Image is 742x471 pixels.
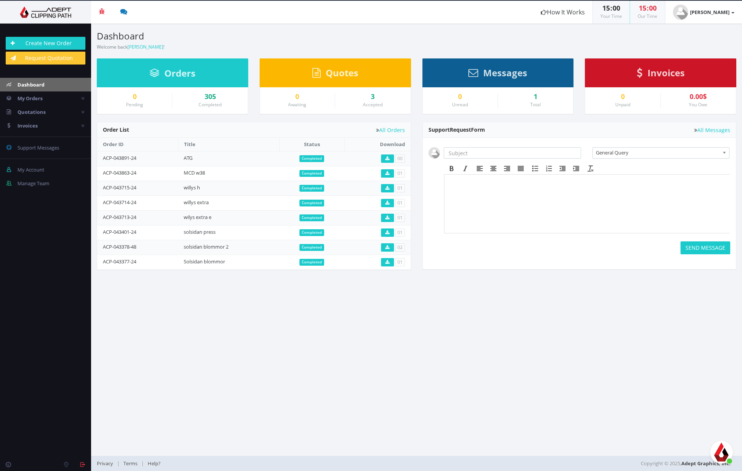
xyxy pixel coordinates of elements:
[103,126,129,133] span: Order List
[144,460,164,467] a: Help?
[184,243,228,250] a: solsidan blommor 2
[444,175,730,233] iframe: Rich Text Area. Press ALT-F9 for menu. Press ALT-F10 for toolbar. Press ALT-0 for help
[17,122,38,129] span: Invoices
[184,199,209,206] a: willys extra
[299,155,324,162] span: Completed
[610,3,613,13] span: :
[500,164,514,173] div: Align right
[103,243,136,250] a: ACP-043378-48
[150,71,195,78] a: Orders
[429,93,492,101] a: 0
[429,147,440,159] img: user_default.jpg
[542,164,556,173] div: Numbered list
[647,66,685,79] span: Invoices
[184,258,225,265] a: Solsidan blommor
[613,3,620,13] span: 00
[97,460,117,467] a: Privacy
[198,101,222,108] small: Completed
[363,101,383,108] small: Accepted
[17,81,44,88] span: Dashboard
[591,93,654,101] div: 0
[556,164,569,173] div: Decrease indent
[178,138,279,151] th: Title
[344,138,410,151] th: Download
[673,5,688,20] img: user_default.jpg
[530,101,541,108] small: Total
[6,37,85,50] a: Create New Order
[97,138,178,151] th: Order ID
[689,101,707,108] small: You Owe
[103,154,136,161] a: ACP-043891-24
[184,184,200,191] a: willys h
[638,13,657,19] small: Our Time
[312,71,358,78] a: Quotes
[376,127,405,133] a: All Orders
[646,3,649,13] span: :
[299,200,324,206] span: Completed
[445,164,458,173] div: Bold
[299,229,324,236] span: Completed
[103,228,136,235] a: ACP-043401-24
[528,164,542,173] div: Bullet list
[452,101,468,108] small: Unread
[299,170,324,177] span: Completed
[184,228,216,235] a: solsidan press
[17,95,43,102] span: My Orders
[288,101,306,108] small: Awaiting
[17,109,46,115] span: Quotations
[97,31,411,41] h3: Dashboard
[514,164,528,173] div: Justify
[569,164,583,173] div: Increase indent
[184,154,192,161] a: ATG
[97,44,164,50] small: Welcome back !
[184,169,205,176] a: MCD w38
[584,164,597,173] div: Clear formatting
[694,127,730,133] a: All Messages
[468,71,527,78] a: Messages
[600,13,622,19] small: Your Time
[6,6,85,18] img: Adept Graphics
[164,67,195,79] span: Orders
[681,460,731,467] a: Adept Graphics, Inc.
[97,456,523,471] div: | |
[637,71,685,78] a: Invoices
[103,199,136,206] a: ACP-043714-24
[639,3,646,13] span: 15
[641,460,731,467] span: Copyright © 2025,
[17,144,59,151] span: Support Messages
[533,1,592,24] a: How It Works
[299,259,324,266] span: Completed
[326,66,358,79] span: Quotes
[103,184,136,191] a: ACP-043715-24
[602,3,610,13] span: 15
[615,101,630,108] small: Unpaid
[128,44,163,50] a: [PERSON_NAME]
[103,214,136,221] a: ACP-043713-24
[681,241,730,254] button: SEND MESSAGE
[6,52,85,65] a: Request Quotation
[504,93,567,101] div: 1
[103,169,136,176] a: ACP-043863-24
[299,185,324,192] span: Completed
[690,9,729,16] strong: [PERSON_NAME]
[266,93,329,101] div: 0
[341,93,405,101] a: 3
[103,93,166,101] a: 0
[450,126,471,133] span: Request
[279,138,344,151] th: Status
[17,166,44,173] span: My Account
[710,441,733,463] div: Open chat
[126,101,143,108] small: Pending
[444,147,581,159] input: Subject
[596,148,719,158] span: General Query
[103,258,136,265] a: ACP-043377-24
[299,214,324,221] span: Completed
[178,93,242,101] a: 305
[299,244,324,251] span: Completed
[665,1,742,24] a: [PERSON_NAME]
[184,214,211,221] a: wilys extra e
